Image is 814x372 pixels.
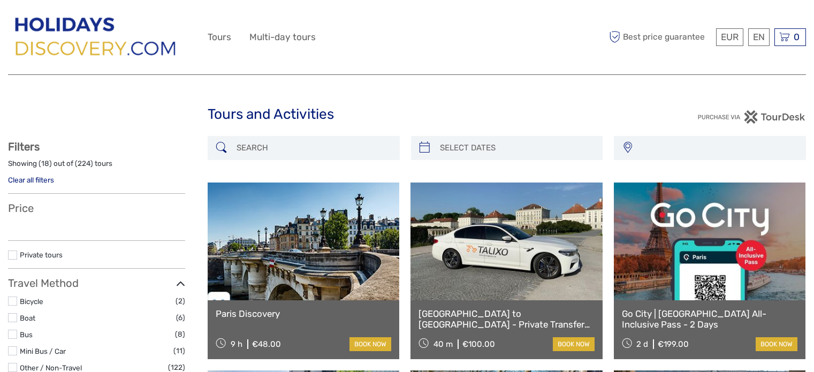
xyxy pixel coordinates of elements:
label: 224 [78,158,90,169]
img: 2849-66674d71-96b1-4d9c-b928-d961c8bc93f0_logo_big.png [8,10,185,64]
span: (8) [175,328,185,340]
span: 9 h [231,339,242,349]
input: SEARCH [232,139,394,157]
a: Clear all filters [8,176,54,184]
a: Bicycle [20,297,43,306]
a: Other / Non-Travel [20,363,82,372]
div: €100.00 [462,339,495,349]
input: SELECT DATES [436,139,598,157]
a: Boat [20,314,35,322]
a: Bus [20,330,33,339]
a: [GEOGRAPHIC_DATA] to [GEOGRAPHIC_DATA] - Private Transfer (CDG) [419,308,594,330]
div: €48.00 [252,339,281,349]
h1: Tours and Activities [208,106,607,123]
label: 18 [41,158,49,169]
a: Private tours [20,250,63,259]
div: Showing ( ) out of ( ) tours [8,158,185,175]
a: Paris Discovery [216,308,391,319]
span: 0 [792,32,801,42]
a: book now [349,337,391,351]
span: (2) [176,295,185,307]
a: book now [756,337,797,351]
a: Go City | [GEOGRAPHIC_DATA] All-Inclusive Pass - 2 Days [622,308,797,330]
span: EUR [721,32,739,42]
div: €199.00 [658,339,689,349]
h3: Travel Method [8,277,185,290]
div: EN [748,28,770,46]
strong: Filters [8,140,40,153]
a: Tours [208,29,231,45]
a: Multi-day tours [249,29,316,45]
h3: Price [8,202,185,215]
span: Best price guarantee [606,28,713,46]
a: Mini Bus / Car [20,347,66,355]
span: (11) [173,345,185,357]
span: 2 d [636,339,648,349]
span: (6) [176,312,185,324]
img: PurchaseViaTourDesk.png [697,110,806,124]
span: 40 m [433,339,453,349]
a: book now [553,337,595,351]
